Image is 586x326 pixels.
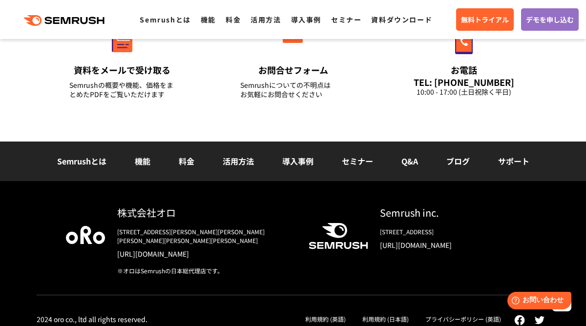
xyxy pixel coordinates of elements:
[251,15,281,24] a: 活用方法
[380,205,520,220] div: Semrush inc.
[117,227,293,245] div: [STREET_ADDRESS][PERSON_NAME][PERSON_NAME][PERSON_NAME][PERSON_NAME][PERSON_NAME]
[66,226,105,244] img: oro company
[521,8,579,31] a: デモを申し込む
[446,155,470,167] a: ブログ
[401,155,418,167] a: Q&A
[201,15,216,24] a: 機能
[240,64,346,76] div: お問合せフォーム
[411,64,517,76] div: お電話
[282,155,314,167] a: 導入事例
[117,205,293,220] div: 株式会社オロ
[342,155,373,167] a: セミナー
[498,155,529,167] a: サポート
[535,316,544,324] img: twitter
[49,8,195,111] a: 資料をメールで受け取る Semrushの概要や機能、価格をまとめたPDFをご覧いただけます
[425,315,501,323] a: プライバシーポリシー (英語)
[371,15,432,24] a: 資料ダウンロード
[461,14,509,25] span: 無料トライアル
[526,14,574,25] span: デモを申し込む
[456,8,514,31] a: 無料トライアル
[69,64,175,76] div: 資料をメールで受け取る
[514,315,525,326] img: facebook
[226,15,241,24] a: 料金
[411,77,517,87] div: TEL: [PHONE_NUMBER]
[291,15,321,24] a: 導入事例
[117,249,293,259] a: [URL][DOMAIN_NAME]
[331,15,361,24] a: セミナー
[411,87,517,97] div: 10:00 - 17:00 (土日祝除く平日)
[57,155,106,167] a: Semrushとは
[362,315,409,323] a: 利用規約 (日本語)
[499,288,575,315] iframe: Help widget launcher
[135,155,150,167] a: 機能
[223,155,254,167] a: 活用方法
[117,266,293,275] div: ※オロはSemrushの日本総代理店です。
[380,227,520,236] div: [STREET_ADDRESS]
[380,240,520,250] a: [URL][DOMAIN_NAME]
[37,315,147,324] div: 2024 oro co., ltd all rights reserved.
[305,315,346,323] a: 利用規約 (英語)
[69,81,175,99] div: Semrushの概要や機能、価格をまとめたPDFをご覧いただけます
[220,8,366,111] a: お問合せフォーム Semrushについての不明点はお気軽にお問合せください
[140,15,190,24] a: Semrushとは
[240,81,346,99] div: Semrushについての不明点は お気軽にお問合せください
[179,155,194,167] a: 料金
